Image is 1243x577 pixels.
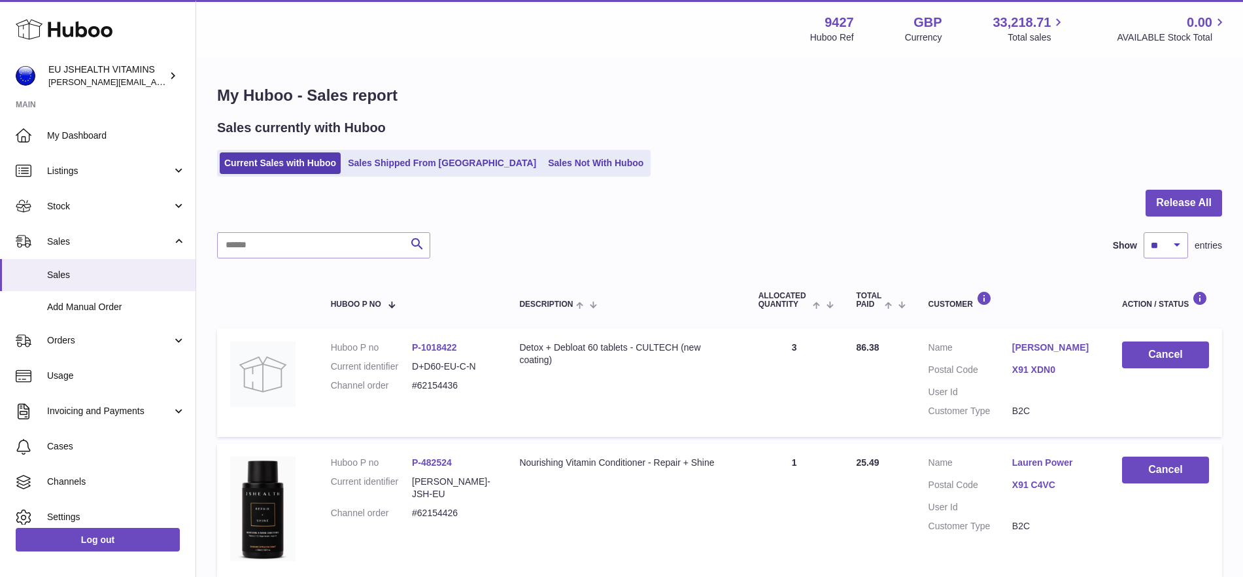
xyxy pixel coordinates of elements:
[1122,341,1209,368] button: Cancel
[1012,520,1096,533] dd: B2C
[331,476,412,500] dt: Current identifier
[47,301,186,313] span: Add Manual Order
[217,85,1222,106] h1: My Huboo - Sales report
[928,520,1012,533] dt: Customer Type
[220,152,341,174] a: Current Sales with Huboo
[857,292,882,309] span: Total paid
[928,501,1012,514] dt: User Id
[1113,239,1137,252] label: Show
[16,528,180,551] a: Log out
[825,14,854,31] strong: 9427
[913,14,942,31] strong: GBP
[331,379,412,392] dt: Channel order
[1012,479,1096,491] a: X91 C4VC
[1012,405,1096,417] dd: B2C
[331,507,412,519] dt: Channel order
[1012,364,1096,376] a: X91 XDN0
[928,386,1012,398] dt: User Id
[519,457,732,469] div: Nourishing Vitamin Conditioner - Repair + Shine
[1012,457,1096,469] a: Lauren Power
[412,476,493,500] dd: [PERSON_NAME]-JSH-EU
[47,200,172,213] span: Stock
[47,269,186,281] span: Sales
[47,334,172,347] span: Orders
[412,360,493,373] dd: D+D60-EU-C-N
[47,511,186,523] span: Settings
[47,440,186,453] span: Cases
[1146,190,1222,217] button: Release All
[47,236,172,248] span: Sales
[857,457,879,468] span: 25.49
[47,165,172,177] span: Listings
[1122,457,1209,483] button: Cancel
[857,342,879,353] span: 86.38
[47,405,172,417] span: Invoicing and Payments
[217,119,386,137] h2: Sales currently with Huboo
[331,360,412,373] dt: Current identifier
[47,370,186,382] span: Usage
[519,300,573,309] span: Description
[928,364,1012,379] dt: Postal Code
[1117,31,1227,44] span: AVAILABLE Stock Total
[331,341,412,354] dt: Huboo P no
[905,31,942,44] div: Currency
[343,152,541,174] a: Sales Shipped From [GEOGRAPHIC_DATA]
[928,341,1012,357] dt: Name
[745,328,843,437] td: 3
[810,31,854,44] div: Huboo Ref
[1117,14,1227,44] a: 0.00 AVAILABLE Stock Total
[1187,14,1212,31] span: 0.00
[1012,341,1096,354] a: [PERSON_NAME]
[230,341,296,407] img: no-photo.jpg
[412,342,457,353] a: P-1018422
[928,291,1096,309] div: Customer
[993,14,1051,31] span: 33,218.71
[993,14,1066,44] a: 33,218.71 Total sales
[928,479,1012,495] dt: Postal Code
[230,457,296,561] img: 94271675075421.png
[928,405,1012,417] dt: Customer Type
[543,152,648,174] a: Sales Not With Huboo
[519,341,732,366] div: Detox + Debloat 60 tablets - CULTECH (new coating)
[1008,31,1066,44] span: Total sales
[16,66,35,86] img: laura@jessicasepel.com
[48,63,166,88] div: EU JSHEALTH VITAMINS
[47,130,186,142] span: My Dashboard
[331,457,412,469] dt: Huboo P no
[412,507,493,519] dd: #62154426
[1195,239,1222,252] span: entries
[1122,291,1209,309] div: Action / Status
[928,457,1012,472] dt: Name
[412,379,493,392] dd: #62154436
[412,457,452,468] a: P-482524
[48,77,262,87] span: [PERSON_NAME][EMAIL_ADDRESS][DOMAIN_NAME]
[331,300,381,309] span: Huboo P no
[47,476,186,488] span: Channels
[758,292,810,309] span: ALLOCATED Quantity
